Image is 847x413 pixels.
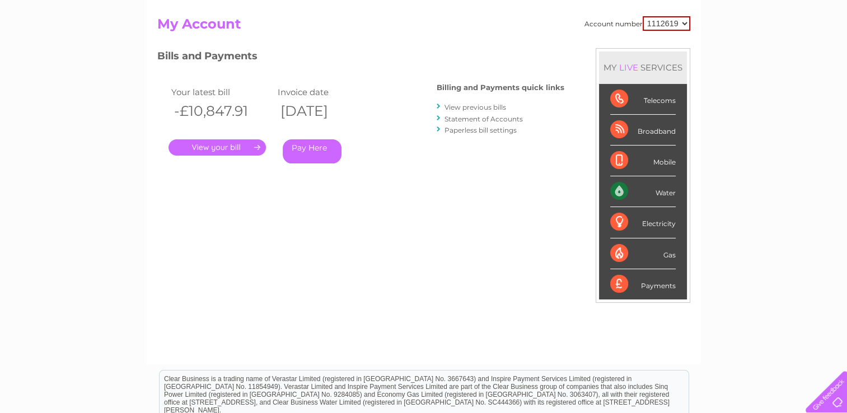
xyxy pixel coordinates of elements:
[444,115,523,123] a: Statement of Accounts
[599,51,687,83] div: MY SERVICES
[610,84,676,115] div: Telecoms
[610,115,676,146] div: Broadband
[610,238,676,269] div: Gas
[283,139,341,163] a: Pay Here
[169,100,275,123] th: -£10,847.91
[610,176,676,207] div: Water
[157,16,690,37] h2: My Account
[444,103,506,111] a: View previous bills
[636,6,713,20] a: 0333 014 3131
[650,48,671,56] a: Water
[444,126,517,134] a: Paperless bill settings
[157,48,564,68] h3: Bills and Payments
[773,48,800,56] a: Contact
[709,48,743,56] a: Telecoms
[584,16,690,31] div: Account number
[275,100,381,123] th: [DATE]
[169,85,275,100] td: Your latest bill
[750,48,766,56] a: Blog
[617,62,640,73] div: LIVE
[610,146,676,176] div: Mobile
[610,207,676,238] div: Electricity
[160,6,689,54] div: Clear Business is a trading name of Verastar Limited (registered in [GEOGRAPHIC_DATA] No. 3667643...
[610,269,676,299] div: Payments
[810,48,836,56] a: Log out
[30,29,87,63] img: logo.png
[678,48,703,56] a: Energy
[275,85,381,100] td: Invoice date
[169,139,266,156] a: .
[437,83,564,92] h4: Billing and Payments quick links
